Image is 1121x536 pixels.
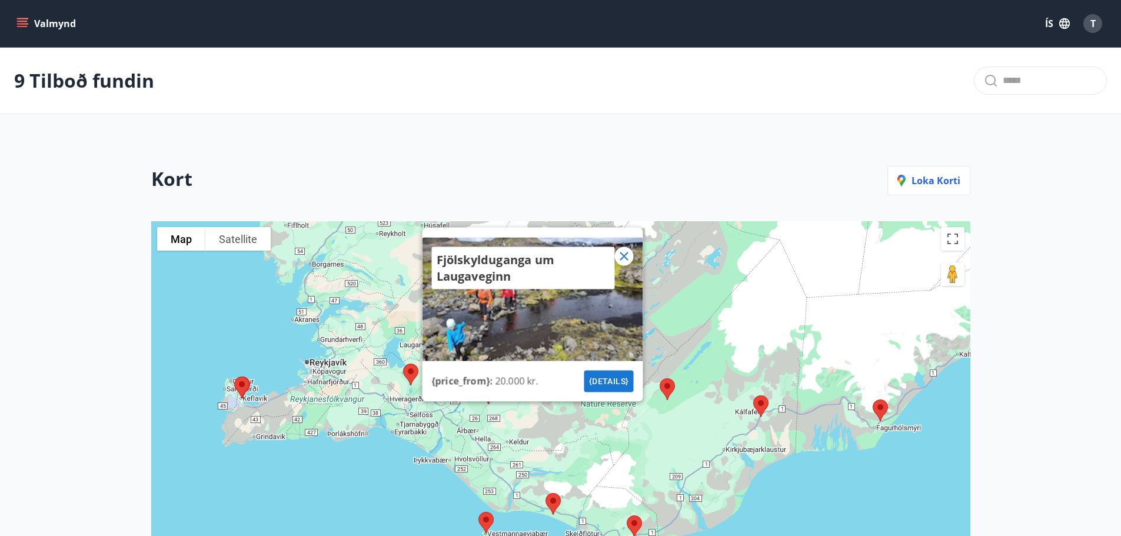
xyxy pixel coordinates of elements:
[584,370,633,392] button: {details}
[431,374,495,388] p: {price_from} :
[14,13,81,34] button: menu
[205,227,271,251] button: Show satellite imagery
[157,227,205,251] button: Show street map
[941,227,964,251] button: Toggle fullscreen view
[436,251,610,284] p: Fjölskylduganga um Laugaveginn
[887,166,970,195] button: Loka korti
[14,68,154,94] p: 9 Tilboð fundin
[151,166,192,195] h2: Kort
[1039,13,1076,34] button: ÍS
[1079,9,1107,38] button: T
[941,262,964,286] button: Drag Pegman onto the map to open Street View
[897,174,960,187] p: Loka korti
[495,374,538,388] p: 20.000 kr.
[1090,17,1096,30] span: T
